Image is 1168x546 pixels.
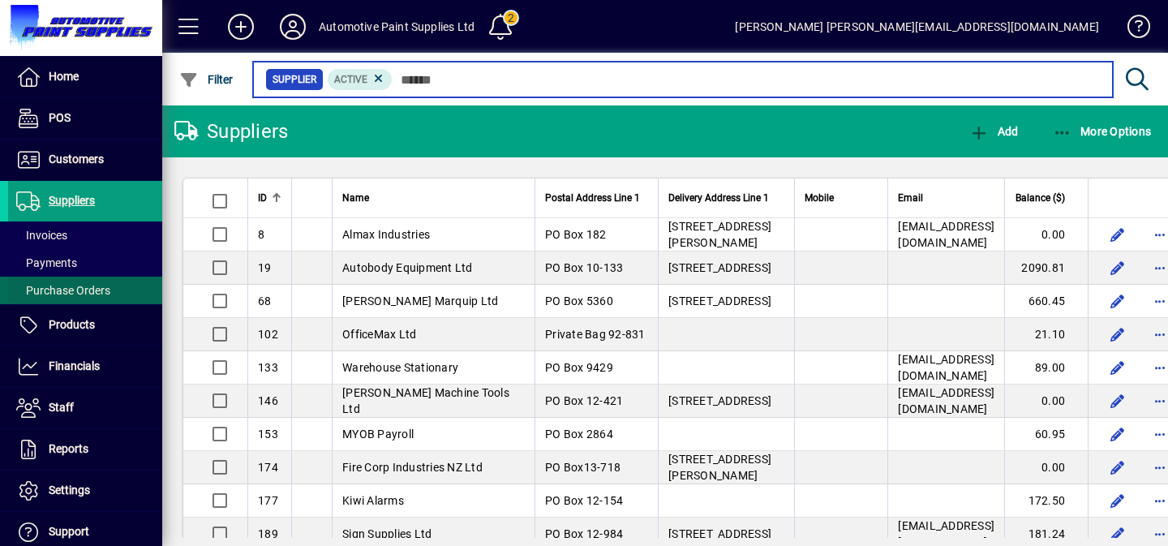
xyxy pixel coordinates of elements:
button: Edit [1105,255,1131,281]
a: Staff [8,388,162,428]
a: Settings [8,471,162,511]
span: Reports [49,442,88,455]
span: Customers [49,153,104,166]
span: Settings [49,484,90,497]
span: 19 [258,261,272,274]
button: Edit [1105,421,1131,447]
div: Automotive Paint Supplies Ltd [319,14,474,40]
button: Edit [1105,221,1131,247]
div: Mobile [805,189,878,207]
div: ID [258,189,281,207]
span: ID [258,189,267,207]
span: POS [49,111,71,124]
td: 2090.81 [1004,252,1088,285]
span: [STREET_ADDRESS][PERSON_NAME] [668,453,771,482]
span: Kiwi Alarms [342,494,404,507]
a: Payments [8,249,162,277]
span: Payments [16,256,77,269]
button: Edit [1105,454,1131,480]
button: Add [215,12,267,41]
button: Edit [1105,321,1131,347]
span: Postal Address Line 1 [545,189,640,207]
span: PO Box 12-154 [545,494,623,507]
span: Products [49,318,95,331]
span: 146 [258,394,278,407]
span: 68 [258,294,272,307]
span: Supplier [273,71,316,88]
span: PO Box 12-421 [545,394,623,407]
span: Sign Supplies Ltd [342,527,432,540]
button: Edit [1105,388,1131,414]
mat-chip: Activation Status: Active [328,69,393,90]
span: 133 [258,361,278,374]
td: 0.00 [1004,451,1088,484]
span: [STREET_ADDRESS][PERSON_NAME] [668,220,771,249]
span: Autobody Equipment Ltd [342,261,473,274]
span: [STREET_ADDRESS] [668,261,771,274]
span: 8 [258,228,264,241]
span: PO Box 10-133 [545,261,623,274]
span: 174 [258,461,278,474]
span: OfficeMax Ltd [342,328,416,341]
a: Products [8,305,162,346]
span: Warehouse Stationary [342,361,458,374]
div: [PERSON_NAME] [PERSON_NAME][EMAIL_ADDRESS][DOMAIN_NAME] [735,14,1099,40]
span: MYOB Payroll [342,428,414,441]
span: PO Box 9429 [545,361,613,374]
td: 60.95 [1004,418,1088,451]
span: [EMAIL_ADDRESS][DOMAIN_NAME] [898,386,994,415]
button: More Options [1049,117,1156,146]
a: Invoices [8,221,162,249]
span: Financials [49,359,100,372]
td: 0.00 [1004,218,1088,252]
a: Knowledge Base [1115,3,1148,56]
span: PO Box 182 [545,228,607,241]
span: [STREET_ADDRESS] [668,527,771,540]
span: PO Box 12-984 [545,527,623,540]
span: PO Box 5360 [545,294,613,307]
span: Filter [179,73,234,86]
span: [STREET_ADDRESS] [668,294,771,307]
a: Purchase Orders [8,277,162,304]
span: PO Box13-718 [545,461,620,474]
button: Edit [1105,288,1131,314]
span: Support [49,525,89,538]
td: 89.00 [1004,351,1088,385]
span: Delivery Address Line 1 [668,189,769,207]
span: PO Box 2864 [545,428,613,441]
td: 172.50 [1004,484,1088,518]
span: [STREET_ADDRESS] [668,394,771,407]
button: Add [965,117,1022,146]
div: Email [898,189,994,207]
span: Name [342,189,369,207]
span: Suppliers [49,194,95,207]
button: Edit [1105,355,1131,380]
button: Edit [1105,488,1131,514]
span: Active [334,74,367,85]
span: 102 [258,328,278,341]
span: 177 [258,494,278,507]
span: Email [898,189,923,207]
button: Filter [175,65,238,94]
a: Customers [8,140,162,180]
span: Mobile [805,189,834,207]
span: Staff [49,401,74,414]
span: Fire Corp Industries NZ Ltd [342,461,483,474]
a: Home [8,57,162,97]
a: Reports [8,429,162,470]
button: Profile [267,12,319,41]
td: 0.00 [1004,385,1088,418]
span: [EMAIL_ADDRESS][DOMAIN_NAME] [898,353,994,382]
span: [EMAIL_ADDRESS][DOMAIN_NAME] [898,220,994,249]
span: Add [969,125,1018,138]
span: More Options [1053,125,1152,138]
div: Suppliers [174,118,288,144]
div: Name [342,189,525,207]
td: 21.10 [1004,318,1088,351]
td: 660.45 [1004,285,1088,318]
span: Invoices [16,229,67,242]
span: Home [49,70,79,83]
span: [PERSON_NAME] Machine Tools Ltd [342,386,509,415]
a: Financials [8,346,162,387]
span: [PERSON_NAME] Marquip Ltd [342,294,498,307]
